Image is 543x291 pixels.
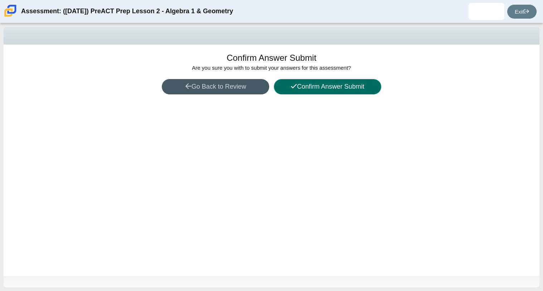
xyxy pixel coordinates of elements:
a: Carmen School of Science & Technology [3,13,18,19]
button: Confirm Answer Submit [274,79,381,94]
div: Assessment: ([DATE]) PreACT Prep Lesson 2 - Algebra 1 & Geometry [21,3,233,20]
img: Carmen School of Science & Technology [3,3,18,18]
h1: Confirm Answer Submit [227,52,316,64]
a: Exit [507,5,537,19]
span: Are you sure you with to submit your answers for this assessment? [192,65,351,71]
button: Go Back to Review [162,79,269,94]
img: derek.delmoral.8n5IUe [481,6,492,17]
